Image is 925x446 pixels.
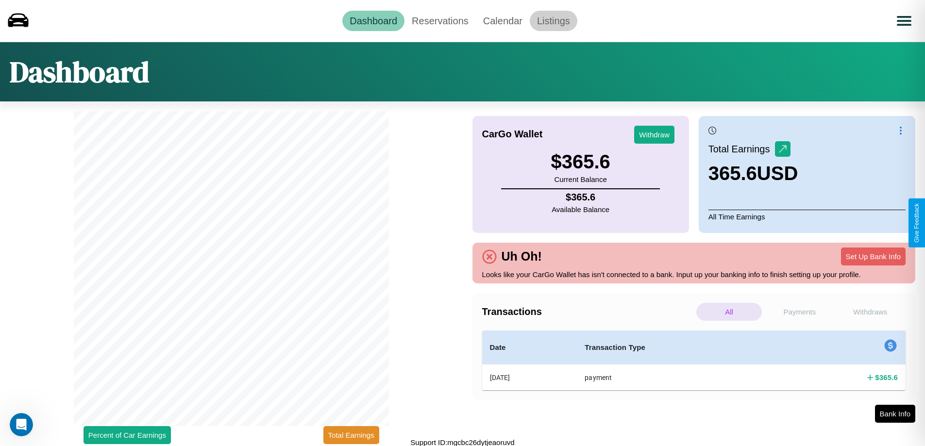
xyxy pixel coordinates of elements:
[482,306,694,317] h4: Transactions
[696,303,762,321] p: All
[708,140,775,158] p: Total Earnings
[342,11,404,31] a: Dashboard
[585,342,771,353] h4: Transaction Type
[482,129,543,140] h4: CarGo Wallet
[552,203,609,216] p: Available Balance
[10,52,149,92] h1: Dashboard
[838,303,903,321] p: Withdraws
[551,151,610,173] h3: $ 365.6
[323,426,379,444] button: Total Earnings
[708,163,798,184] h3: 365.6 USD
[841,248,906,265] button: Set Up Bank Info
[875,372,898,382] h4: $ 365.6
[530,11,577,31] a: Listings
[10,413,33,436] iframe: Intercom live chat
[634,126,674,144] button: Withdraw
[875,405,915,423] button: Bank Info
[476,11,530,31] a: Calendar
[497,249,547,264] h4: Uh Oh!
[482,330,906,390] table: simple table
[891,7,918,34] button: Open menu
[577,364,778,391] th: payment
[552,192,609,203] h4: $ 365.6
[490,342,570,353] h4: Date
[482,364,577,391] th: [DATE]
[84,426,171,444] button: Percent of Car Earnings
[404,11,476,31] a: Reservations
[551,173,610,186] p: Current Balance
[708,210,906,223] p: All Time Earnings
[482,268,906,281] p: Looks like your CarGo Wallet has isn't connected to a bank. Input up your banking info to finish ...
[913,203,920,243] div: Give Feedback
[767,303,832,321] p: Payments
